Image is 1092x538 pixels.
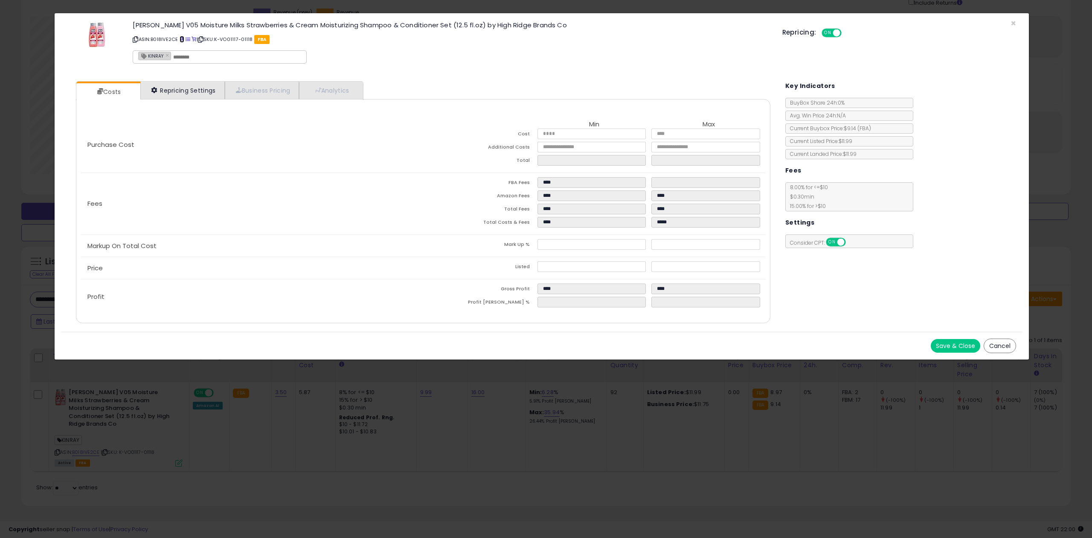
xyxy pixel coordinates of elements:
button: Save & Close [931,339,980,353]
span: OFF [844,239,858,246]
p: Purchase Cost [81,141,423,148]
span: Current Listed Price: $11.99 [786,137,852,145]
span: 15.00 % for > $10 [786,202,826,210]
span: OFF [840,29,854,37]
td: Total Fees [423,204,537,217]
h5: Key Indicators [785,81,835,91]
td: Amazon Fees [423,190,537,204]
a: Analytics [299,82,362,99]
span: BuyBox Share 24h: 0% [786,99,845,106]
td: Cost [423,129,537,142]
h5: Settings [785,217,814,228]
h3: [PERSON_NAME] V05 Moisture Milks Strawberries & Cream Moisturizing Shampoo & Conditioner Set (12.... [133,22,769,28]
td: Gross Profit [423,284,537,297]
td: Additional Costs [423,142,537,155]
h5: Repricing: [782,29,816,36]
a: × [166,51,171,59]
span: ( FBA ) [857,125,871,132]
h5: Fees [785,165,802,176]
a: BuyBox page [180,36,184,43]
p: Markup On Total Cost [81,243,423,249]
a: Business Pricing [225,82,299,99]
span: FBA [254,35,270,44]
span: Current Buybox Price: [786,125,871,132]
img: 41EAX33JfAL._SL60_.jpg [88,22,106,47]
span: 8.00 % for <= $10 [786,184,828,210]
a: Costs [76,83,139,100]
span: ON [827,239,837,246]
span: × [1011,17,1016,29]
p: Profit [81,293,423,300]
th: Max [651,121,766,129]
span: $0.30 min [786,193,814,200]
p: Price [81,265,423,272]
span: Consider CPT: [786,239,857,246]
a: All offer listings [186,36,190,43]
td: Listed [423,261,537,275]
span: Current Landed Price: $11.99 [786,150,857,158]
td: FBA Fees [423,177,537,190]
p: ASIN: B018IVE2CE | SKU: K-VO01117-01118 [133,32,769,46]
td: Profit [PERSON_NAME] % [423,297,537,310]
td: Total [423,155,537,168]
span: Avg. Win Price 24h: N/A [786,112,846,119]
td: Total Costs & Fees [423,217,537,230]
a: Your listing only [192,36,196,43]
td: Mark Up % [423,239,537,252]
span: KINRAY [139,52,163,59]
a: Repricing Settings [140,82,225,99]
th: Min [537,121,652,129]
span: ON [822,29,833,37]
button: Cancel [984,339,1016,353]
span: $9.14 [844,125,871,132]
p: Fees [81,200,423,207]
